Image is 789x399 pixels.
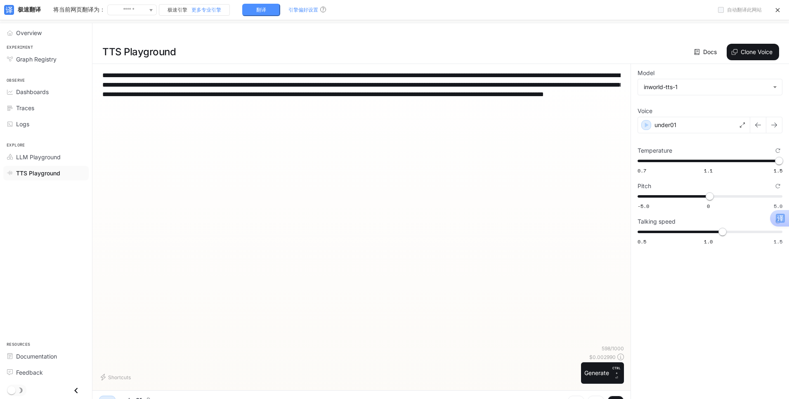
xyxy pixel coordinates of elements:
[16,87,49,96] span: Dashboards
[638,219,676,224] p: Talking speed
[692,44,720,60] a: Docs
[16,104,34,112] span: Traces
[638,70,654,76] p: Model
[654,121,676,129] p: under01
[638,203,649,210] span: -5.0
[3,52,89,66] a: Graph Registry
[638,167,646,174] span: 0.7
[16,55,57,64] span: Graph Registry
[16,352,57,361] span: Documentation
[16,153,61,161] span: LLM Playground
[67,382,85,399] button: Close drawer
[774,238,782,245] span: 1.5
[612,366,621,380] p: ⏎
[16,169,60,177] span: TTS Playground
[16,368,43,377] span: Feedback
[638,148,672,153] p: Temperature
[773,182,782,191] button: Reset to default
[644,83,769,91] div: inworld-tts-1
[16,120,29,128] span: Logs
[3,26,89,40] a: Overview
[102,44,176,60] h1: TTS Playground
[3,101,89,115] a: Traces
[773,146,782,155] button: Reset to default
[774,167,782,174] span: 1.5
[16,28,42,37] span: Overview
[638,108,652,114] p: Voice
[589,354,616,361] p: $ 0.002990
[99,371,134,384] button: Shortcuts
[3,85,89,99] a: Dashboards
[7,385,16,394] span: Dark mode toggle
[3,349,89,364] a: Documentation
[704,238,713,245] span: 1.0
[3,150,89,164] a: LLM Playground
[638,238,646,245] span: 0.5
[602,345,624,352] p: 598 / 1000
[707,203,710,210] span: 0
[638,79,782,95] div: inworld-tts-1
[581,362,624,384] button: GenerateCTRL +⏎
[638,183,651,189] p: Pitch
[3,117,89,131] a: Logs
[704,167,713,174] span: 1.1
[3,365,89,380] a: Feedback
[727,44,779,60] button: Clone Voice
[3,166,89,180] a: TTS Playground
[774,203,782,210] span: 5.0
[612,366,621,375] p: CTRL +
